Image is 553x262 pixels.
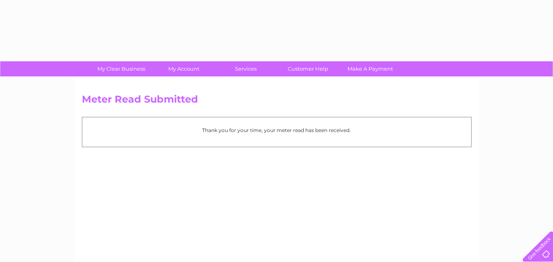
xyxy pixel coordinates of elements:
[212,61,280,76] a: Services
[82,94,472,109] h2: Meter Read Submitted
[336,61,404,76] a: Make A Payment
[274,61,342,76] a: Customer Help
[86,126,467,134] p: Thank you for your time, your meter read has been received.
[150,61,217,76] a: My Account
[88,61,155,76] a: My Clear Business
